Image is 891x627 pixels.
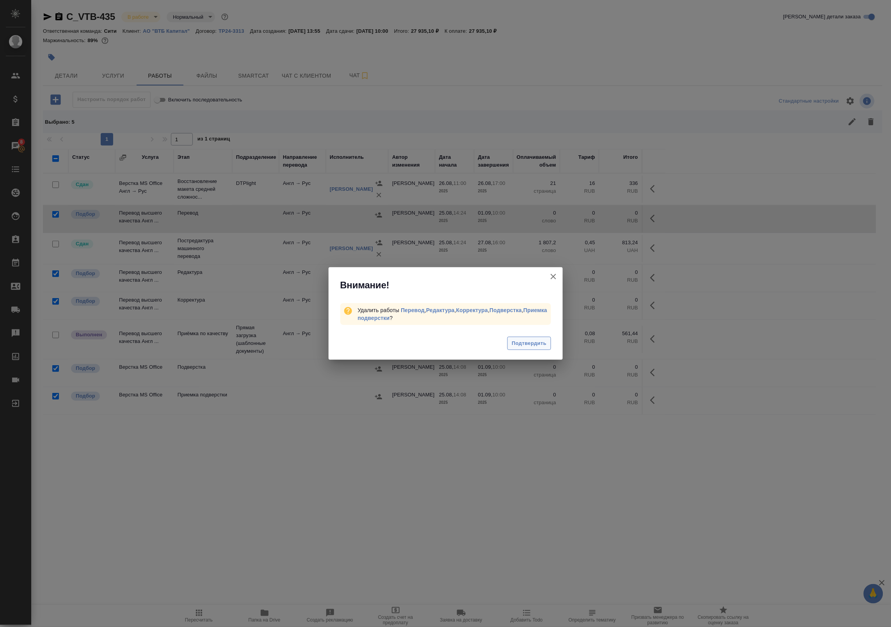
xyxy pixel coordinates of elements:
span: , [456,307,489,313]
span: , [426,307,456,313]
span: Внимание! [340,279,389,291]
a: Перевод [401,307,425,313]
a: Приемка подверстки [357,307,547,321]
span: Подтвердить [512,339,546,348]
span: , [401,307,426,313]
button: Подтвердить [507,337,551,350]
div: Удалить работы [357,306,551,322]
span: ? [357,307,547,321]
a: Корректура [456,307,488,313]
a: Подверстка [489,307,522,313]
a: Редактура [426,307,455,313]
span: , [489,307,523,313]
